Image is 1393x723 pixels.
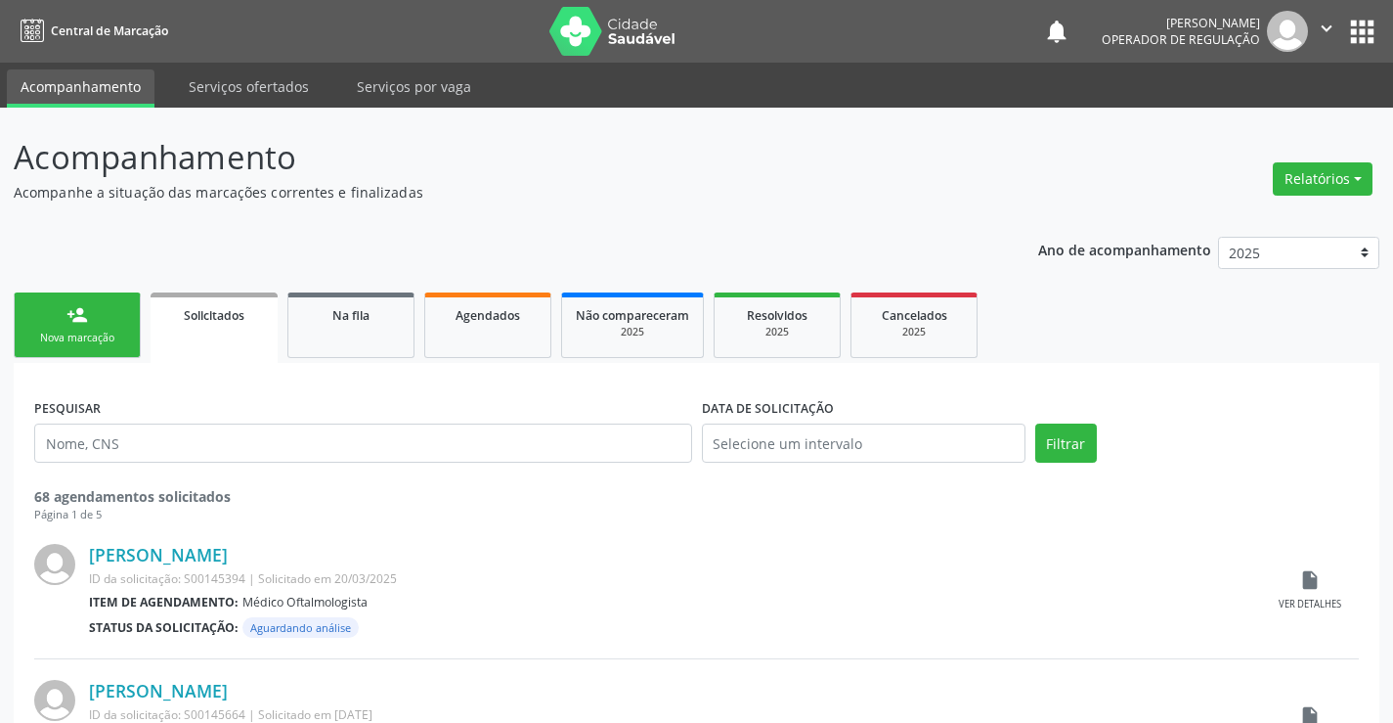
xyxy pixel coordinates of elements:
a: Serviços ofertados [175,69,323,104]
div: person_add [66,304,88,326]
div: Página 1 de 5 [34,507,1359,523]
span: Solicitados [184,307,244,324]
b: Item de agendamento: [89,594,239,610]
a: [PERSON_NAME] [89,680,228,701]
a: Central de Marcação [14,15,168,47]
span: Não compareceram [576,307,689,324]
a: Acompanhamento [7,69,154,108]
p: Acompanhamento [14,133,970,182]
button: apps [1345,15,1379,49]
span: Cancelados [882,307,947,324]
div: 2025 [576,325,689,339]
div: 2025 [865,325,963,339]
img: img [1267,11,1308,52]
img: img [34,544,75,585]
button: Filtrar [1035,424,1097,463]
div: Nova marcação [28,331,126,345]
i: insert_drive_file [1299,569,1321,591]
button:  [1308,11,1345,52]
label: DATA DE SOLICITAÇÃO [702,393,834,424]
p: Acompanhe a situação das marcações correntes e finalizadas [14,182,970,203]
i:  [1316,18,1337,39]
input: Selecione um intervalo [702,424,1025,463]
span: Solicitado em [DATE] [258,706,372,723]
span: ID da solicitação: S00145664 | [89,706,255,723]
div: [PERSON_NAME] [1102,15,1260,31]
label: PESQUISAR [34,393,101,424]
span: Aguardando análise [242,617,359,638]
img: img [34,680,75,721]
span: Resolvidos [747,307,807,324]
div: 2025 [728,325,826,339]
span: Solicitado em 20/03/2025 [258,570,397,587]
span: Agendados [456,307,520,324]
button: Relatórios [1273,162,1372,196]
span: Na fila [332,307,370,324]
span: Médico Oftalmologista [242,594,368,610]
span: Operador de regulação [1102,31,1260,48]
a: [PERSON_NAME] [89,544,228,565]
button: notifications [1043,18,1070,45]
a: Serviços por vaga [343,69,485,104]
span: ID da solicitação: S00145394 | [89,570,255,587]
strong: 68 agendamentos solicitados [34,487,231,506]
span: Central de Marcação [51,23,168,39]
b: Status da solicitação: [89,619,239,636]
input: Nome, CNS [34,424,692,463]
p: Ano de acompanhamento [1038,237,1211,261]
div: Ver detalhes [1279,598,1341,611]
